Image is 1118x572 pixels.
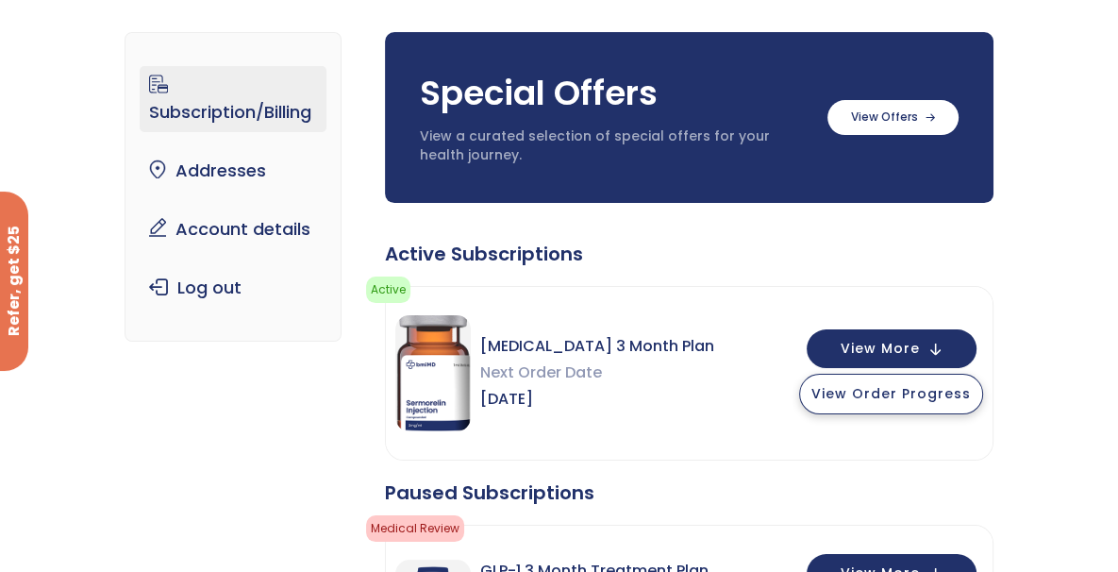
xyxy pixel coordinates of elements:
div: Active Subscriptions [385,241,993,267]
a: here [603,290,634,309]
span: View More [841,343,920,355]
button: View More [807,329,976,368]
a: Log out [140,268,326,308]
a: Account details [140,210,326,249]
nav: Account pages [125,32,342,342]
p: View a curated selection of special offers for your health journey. [420,127,809,164]
a: Addresses [140,151,326,191]
button: View Order Progress [799,374,983,414]
a: Subscription/Billing [140,66,326,132]
h3: Special Offers [420,70,809,117]
span: Medical Review [366,515,464,542]
span: Next Order Date [480,360,714,386]
span: [MEDICAL_DATA] 3 Month Plan [480,333,714,360]
span: Active [366,277,410,303]
span: View Order Progress [811,384,971,403]
span: [DATE] [480,386,714,412]
div: Paused Subscriptions [385,479,993,506]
